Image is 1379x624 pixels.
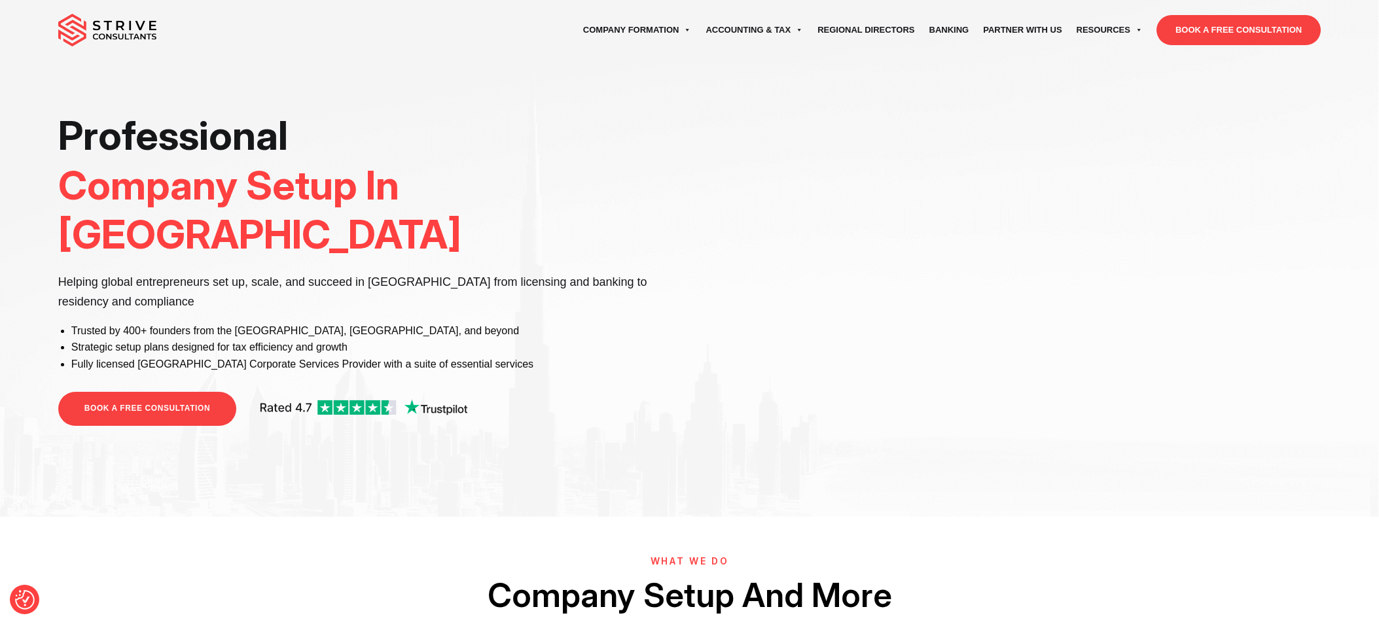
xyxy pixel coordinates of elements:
[71,322,680,339] li: Trusted by 400+ founders from the [GEOGRAPHIC_DATA], [GEOGRAPHIC_DATA], and beyond
[976,12,1069,48] a: Partner with Us
[15,590,35,610] img: Revisit consent button
[810,12,922,48] a: Regional Directors
[576,12,699,48] a: Company Formation
[58,392,236,425] a: BOOK A FREE CONSULTATION
[58,111,680,260] h1: Professional
[58,161,461,259] span: Company Setup In [GEOGRAPHIC_DATA]
[700,111,1321,460] iframe: <br />
[922,12,976,48] a: Banking
[15,590,35,610] button: Consent Preferences
[58,14,156,46] img: main-logo.svg
[1069,12,1150,48] a: Resources
[58,273,680,312] p: Helping global entrepreneurs set up, scale, and succeed in [GEOGRAPHIC_DATA] from licensing and b...
[71,356,680,373] li: Fully licensed [GEOGRAPHIC_DATA] Corporate Services Provider with a suite of essential services
[71,339,680,356] li: Strategic setup plans designed for tax efficiency and growth
[698,12,810,48] a: Accounting & Tax
[1156,15,1321,45] a: BOOK A FREE CONSULTATION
